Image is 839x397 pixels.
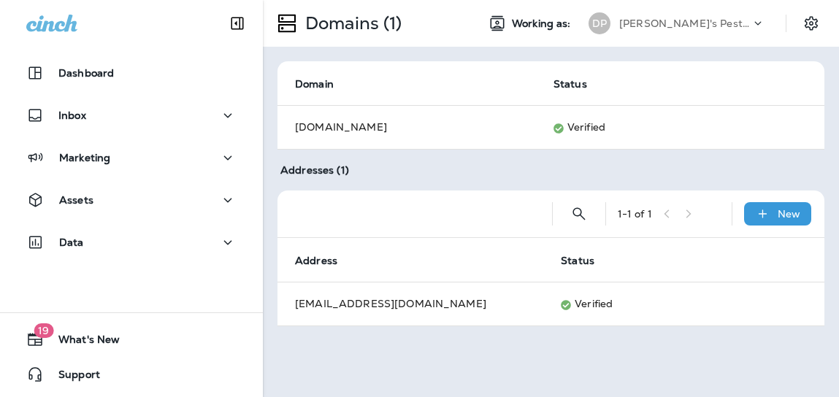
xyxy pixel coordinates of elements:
[277,105,536,149] td: [DOMAIN_NAME]
[34,323,53,338] span: 19
[295,255,337,267] span: Address
[536,105,790,149] td: Verified
[295,77,353,90] span: Domain
[512,18,574,30] span: Working as:
[44,334,120,351] span: What's New
[59,152,110,163] p: Marketing
[589,12,610,34] div: DP
[561,254,613,267] span: Status
[553,77,606,90] span: Status
[59,236,84,248] p: Data
[15,185,248,215] button: Assets
[277,282,543,325] td: [EMAIL_ADDRESS][DOMAIN_NAME]
[561,255,594,267] span: Status
[778,208,800,220] p: New
[15,101,248,130] button: Inbox
[280,163,349,177] span: Addresses (1)
[798,10,824,36] button: Settings
[217,9,258,38] button: Collapse Sidebar
[553,78,587,90] span: Status
[15,360,248,389] button: Support
[295,254,356,267] span: Address
[58,109,86,121] p: Inbox
[295,78,334,90] span: Domain
[618,208,652,220] div: 1 - 1 of 1
[59,194,93,206] p: Assets
[44,369,100,386] span: Support
[15,58,248,88] button: Dashboard
[564,199,594,228] button: Search Addresses
[543,282,790,325] td: Verified
[619,18,751,29] p: [PERSON_NAME]'s Pest Control
[58,67,114,79] p: Dashboard
[299,12,402,34] p: Domains (1)
[15,143,248,172] button: Marketing
[15,325,248,354] button: 19What's New
[15,228,248,257] button: Data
